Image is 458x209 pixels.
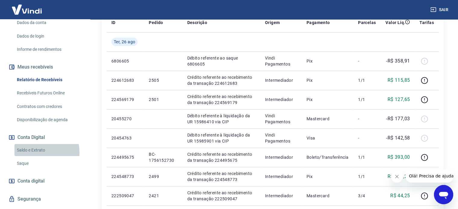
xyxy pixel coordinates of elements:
[307,20,330,26] p: Pagamento
[187,132,255,144] p: Débito referente à liquidação da UR 15985901 via CIP
[265,20,280,26] p: Origem
[14,30,83,42] a: Dados de login
[386,57,410,65] p: -R$ 358,91
[111,97,139,103] p: 224569179
[149,77,177,83] p: 2505
[429,4,451,15] button: Sair
[111,193,139,199] p: 222509047
[14,144,83,156] a: Saldo e Extrato
[7,174,83,188] a: Conta digital
[187,20,207,26] p: Descrição
[265,174,297,180] p: Intermediador
[358,154,376,160] p: 1/1
[388,154,410,161] p: R$ 393,00
[390,192,410,199] p: R$ 44,25
[7,60,83,74] button: Meus recebíveis
[358,174,376,180] p: 1/1
[4,4,51,9] span: Olá! Precisa de ajuda?
[358,193,376,199] p: 3/4
[388,96,410,103] p: R$ 127,65
[14,157,83,170] a: Saque
[111,135,139,141] p: 20454763
[307,116,348,122] p: Mastercard
[149,174,177,180] p: 2499
[358,77,376,83] p: 1/1
[149,20,163,26] p: Pedido
[385,20,405,26] p: Valor Líq.
[265,55,297,67] p: Vindi Pagamentos
[111,116,139,122] p: 20455270
[187,171,255,183] p: Crédito referente ao recebimento da transação 224548773
[187,55,255,67] p: Débito referente ao saque 6806605
[111,154,139,160] p: 224495675
[14,74,83,86] a: Relatório de Recebíveis
[111,58,139,64] p: 6806605
[386,115,410,122] p: -R$ 177,03
[114,39,135,45] span: Ter, 26 ago
[307,193,348,199] p: Mastercard
[187,94,255,106] p: Crédito referente ao recebimento da transação 224569179
[149,97,177,103] p: 2501
[111,174,139,180] p: 224548773
[149,193,177,199] p: 2421
[111,20,116,26] p: ID
[388,173,410,180] p: R$ 231,26
[265,113,297,125] p: Vindi Pagamentos
[17,177,45,185] span: Conta digital
[265,77,297,83] p: Intermediador
[386,134,410,142] p: -R$ 142,58
[405,169,453,183] iframe: Mensagem da empresa
[265,154,297,160] p: Intermediador
[265,132,297,144] p: Vindi Pagamentos
[149,151,177,163] p: BC-1756152730
[187,151,255,163] p: Crédito referente ao recebimento da transação 224495675
[358,116,376,122] p: -
[14,114,83,126] a: Disponibilização de agenda
[307,58,348,64] p: Pix
[358,20,376,26] p: Parcelas
[265,193,297,199] p: Intermediador
[307,154,348,160] p: Boleto/Transferência
[265,97,297,103] p: Intermediador
[307,97,348,103] p: Pix
[14,17,83,29] a: Dados da conta
[434,185,453,204] iframe: Botão para abrir a janela de mensagens
[14,43,83,56] a: Informe de rendimentos
[14,87,83,99] a: Recebíveis Futuros Online
[7,0,46,19] img: Vindi
[7,192,83,206] a: Segurança
[358,97,376,103] p: 1/1
[419,20,434,26] p: Tarifas
[358,58,376,64] p: -
[388,77,410,84] p: R$ 115,85
[358,135,376,141] p: -
[7,131,83,144] button: Conta Digital
[307,135,348,141] p: Visa
[391,171,403,183] iframe: Fechar mensagem
[307,174,348,180] p: Pix
[111,77,139,83] p: 224612683
[187,74,255,86] p: Crédito referente ao recebimento da transação 224612683
[14,100,83,113] a: Contratos com credores
[307,77,348,83] p: Pix
[187,113,255,125] p: Débito referente à liquidação da UR 15986410 via CIP
[187,190,255,202] p: Crédito referente ao recebimento da transação 222509047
